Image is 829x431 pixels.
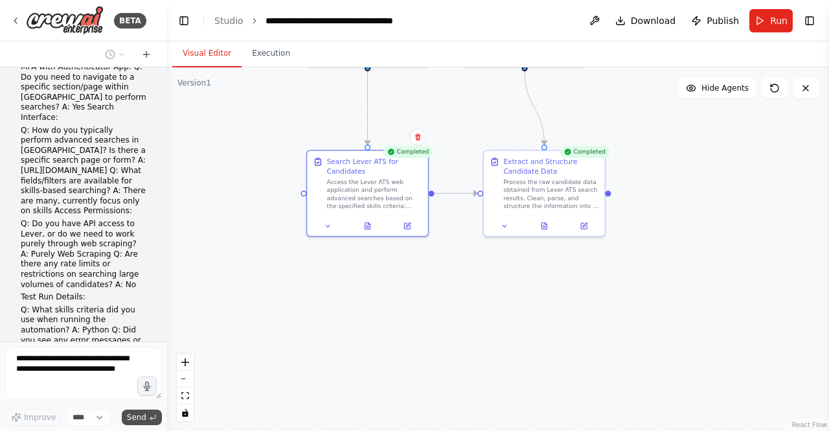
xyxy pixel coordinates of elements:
button: fit view [177,388,194,404]
p: Test Run Details: [21,292,146,303]
div: Process the raw candidate data obtained from Lever ATS search results. Clean, parse, and structur... [503,178,598,210]
button: Start a new chat [136,47,157,62]
button: Publish [686,9,744,32]
span: Run [770,14,788,27]
span: Improve [24,412,56,423]
button: View output [523,220,565,232]
img: Logo [26,6,104,35]
button: Run [749,9,793,32]
div: Extract and Structure Candidate Data [503,157,598,176]
div: React Flow controls [177,354,194,421]
button: Improve [5,409,62,426]
button: Hide Agents [678,78,756,99]
div: CompletedExtract and Structure Candidate DataProcess the raw candidate data obtained from Lever A... [483,150,606,237]
div: CompletedSearch Lever ATS for CandidatesAccess the Lever ATS web application and perform advanced... [306,150,429,237]
span: Publish [707,14,739,27]
p: Q: How do you typically perform advanced searches in [GEOGRAPHIC_DATA]? Is there a specific searc... [21,126,146,216]
button: View output [346,220,388,232]
span: Download [631,14,676,27]
div: Completed [383,146,433,157]
button: Visual Editor [172,40,242,67]
div: Access the Lever ATS web application and perform advanced searches based on the specified skills ... [327,178,422,210]
button: toggle interactivity [177,404,194,421]
a: React Flow attribution [792,421,827,428]
g: Edge from cc58623d-af46-4086-92d9-218ffad6797f to 85abc4e4-ab08-4faf-ab9a-654f46380686 [519,71,549,145]
nav: breadcrumb [214,14,411,27]
div: Search Lever ATS for Candidates [327,157,422,176]
a: Studio [214,16,244,26]
button: Execution [242,40,301,67]
p: Q: Are there any specific steps required after Microsoft SSO login to access the candidate search... [21,12,146,123]
div: Version 1 [177,78,211,88]
div: BETA [114,13,146,29]
button: zoom out [177,371,194,388]
g: Edge from 6c782b1c-d5f0-4aa9-9aae-4183f5bddd6d to d4cc5381-4641-4d35-8c02-1c8b8c7359a0 [363,71,372,145]
button: Delete node [409,128,426,145]
p: Q: Do you have API access to Lever, or do we need to work purely through web scraping? A: Purely ... [21,219,146,290]
button: Hide left sidebar [175,12,193,30]
span: Hide Agents [701,83,749,93]
span: Send [127,412,146,423]
button: Open in side panel [391,220,424,232]
button: Click to speak your automation idea [137,377,157,396]
button: Download [610,9,681,32]
button: Switch to previous chat [100,47,131,62]
p: Q: What skills criteria did you use when running the automation? A: Python Q: Did you see any err... [21,305,146,366]
g: Edge from d4cc5381-4641-4d35-8c02-1c8b8c7359a0 to 85abc4e4-ab08-4faf-ab9a-654f46380686 [435,189,478,198]
div: Completed [560,146,609,157]
button: Show right sidebar [801,12,819,30]
button: Send [122,410,162,425]
button: Open in side panel [567,220,600,232]
button: zoom in [177,354,194,371]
